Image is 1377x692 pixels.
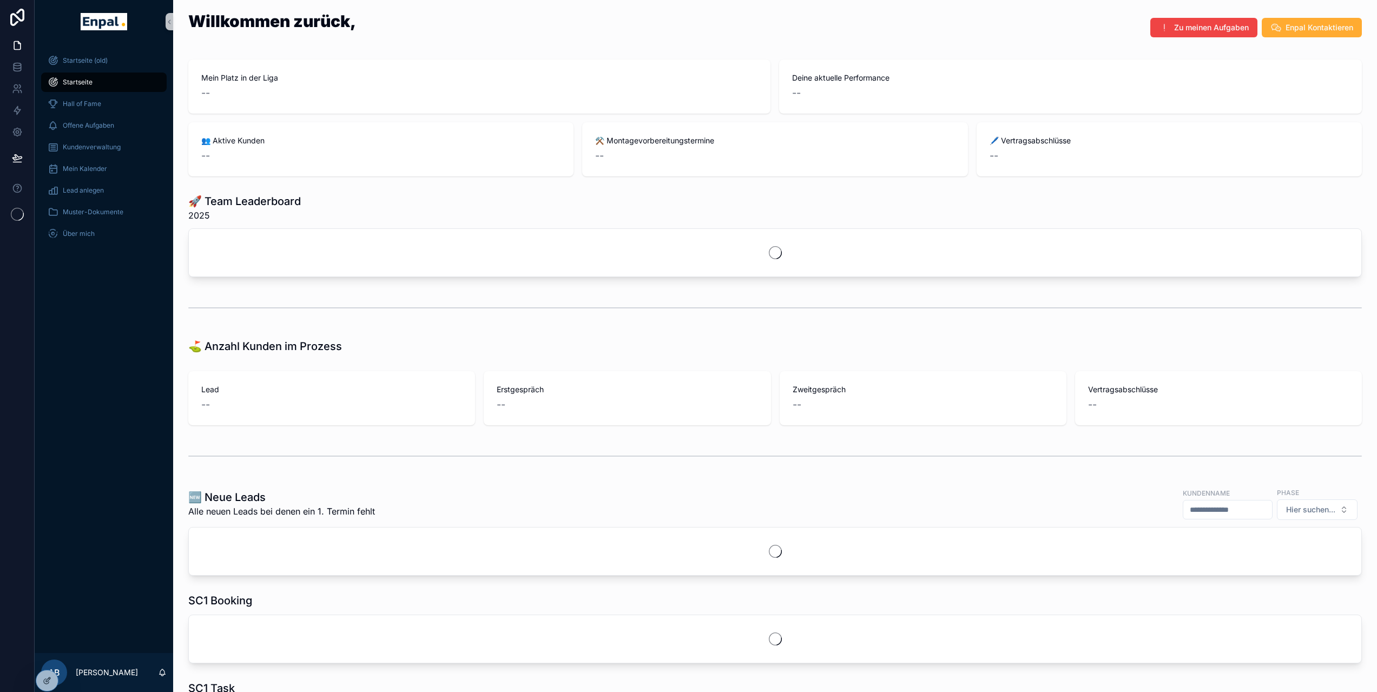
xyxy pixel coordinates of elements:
a: Hall of Fame [41,94,167,114]
h1: ⛳ Anzahl Kunden im Prozess [188,339,342,354]
span: Startseite (old) [63,56,108,65]
a: Muster-Dokumente [41,202,167,222]
span: AB [48,666,60,679]
h1: Willkommen zurück, [188,13,356,29]
a: Lead anlegen [41,181,167,200]
span: Zu meinen Aufgaben [1174,22,1249,33]
span: Mein Platz in der Liga [201,73,757,83]
span: 2025 [188,209,301,222]
span: Startseite [63,78,93,87]
span: -- [793,397,801,412]
span: -- [1088,397,1097,412]
span: Erstgespräch [497,384,757,395]
a: Startseite (old) [41,51,167,70]
span: Alle neuen Leads bei denen ein 1. Termin fehlt [188,505,375,518]
span: 🖊️ Vertragsabschlüsse [990,135,1349,146]
span: -- [201,148,210,163]
span: Offene Aufgaben [63,121,114,130]
h1: SC1 Booking [188,593,252,608]
span: -- [595,148,604,163]
span: Hall of Fame [63,100,101,108]
span: -- [792,85,801,101]
label: Phase [1277,487,1299,497]
span: Kundenverwaltung [63,143,121,151]
label: Kundenname [1183,488,1230,498]
p: [PERSON_NAME] [76,667,138,678]
button: Select Button [1277,499,1358,520]
span: -- [497,397,505,412]
img: App logo [81,13,127,30]
span: -- [201,397,210,412]
button: Enpal Kontaktieren [1262,18,1362,37]
span: -- [990,148,998,163]
a: Startseite [41,73,167,92]
span: -- [201,85,210,101]
span: Zweitgespräch [793,384,1053,395]
a: Mein Kalender [41,159,167,179]
h1: 🚀 Team Leaderboard [188,194,301,209]
span: Lead anlegen [63,186,104,195]
span: Hier suchen... [1286,504,1335,515]
a: Über mich [41,224,167,243]
span: Deine aktuelle Performance [792,73,1349,83]
h1: 🆕 Neue Leads [188,490,375,505]
span: ⚒️ Montagevorbereitungstermine [595,135,954,146]
span: Mein Kalender [63,164,107,173]
span: 👥 Aktive Kunden [201,135,561,146]
span: Lead [201,384,462,395]
span: Vertragsabschlüsse [1088,384,1349,395]
a: Offene Aufgaben [41,116,167,135]
div: scrollable content [35,43,173,258]
span: Über mich [63,229,95,238]
a: Kundenverwaltung [41,137,167,157]
button: Zu meinen Aufgaben [1150,18,1257,37]
span: Enpal Kontaktieren [1286,22,1353,33]
span: Muster-Dokumente [63,208,123,216]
